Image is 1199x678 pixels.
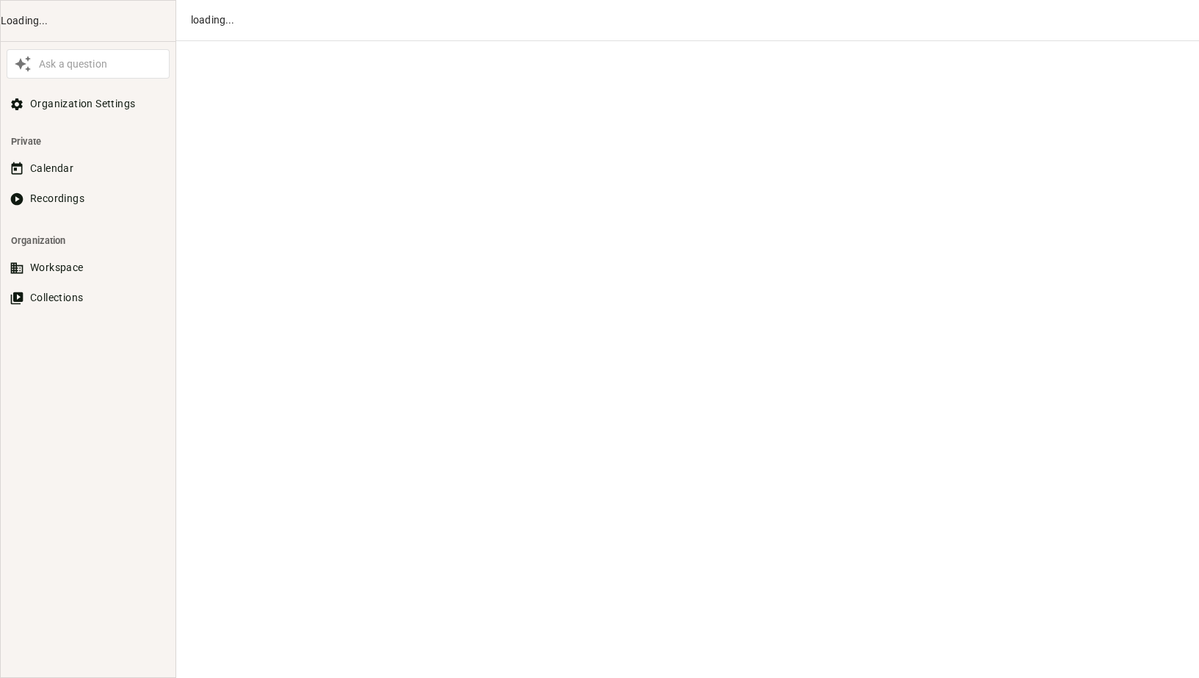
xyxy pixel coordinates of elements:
[7,284,170,311] button: Collections
[35,57,166,72] div: Ask a question
[7,185,170,212] button: Recordings
[7,254,170,281] button: Workspace
[7,227,170,254] li: Organization
[191,12,1177,28] div: loading...
[7,128,170,155] li: Private
[10,51,35,76] button: Awesile Icon
[7,155,170,182] button: Calendar
[1,13,175,29] div: Loading...
[7,90,170,118] button: Organization Settings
